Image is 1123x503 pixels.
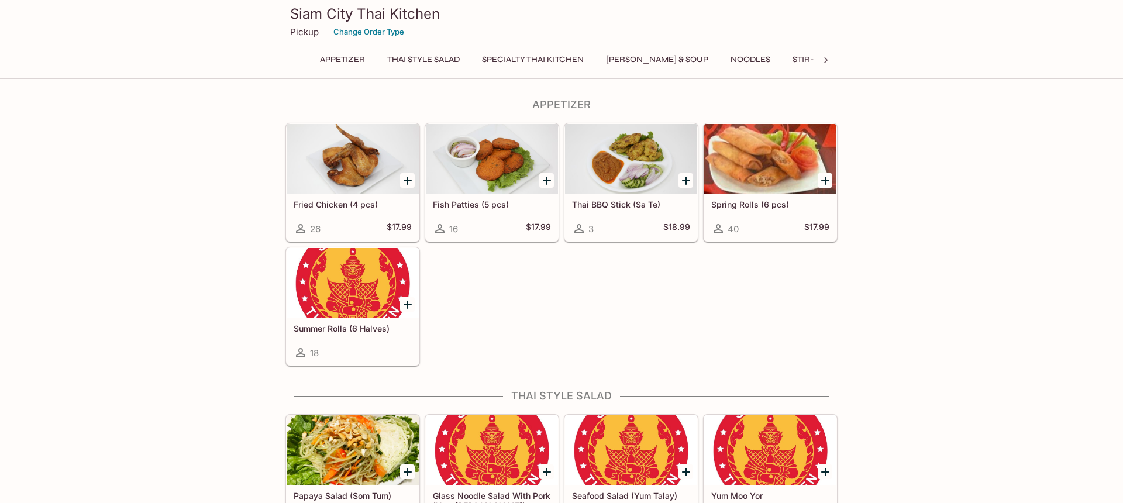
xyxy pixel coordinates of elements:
[314,51,371,68] button: Appetizer
[285,390,838,402] h4: Thai Style Salad
[565,124,697,194] div: Thai BBQ Stick (Sa Te)
[728,223,739,235] span: 40
[426,124,558,194] div: Fish Patties (5 pcs)
[572,491,690,501] h5: Seafood Salad (Yum Talay)
[294,491,412,501] h5: Papaya Salad (Som Tum)
[287,124,419,194] div: Fried Chicken (4 pcs)
[818,464,832,479] button: Add Yum Moo Yor
[539,464,554,479] button: Add Glass Noodle Salad With Pork (Yum Woon Sen)
[818,173,832,188] button: Add Spring Rolls (6 pcs)
[786,51,868,68] button: Stir-Fry Dishes
[704,124,836,194] div: Spring Rolls (6 pcs)
[804,222,829,236] h5: $17.99
[400,464,415,479] button: Add Papaya Salad (Som Tum)
[328,23,409,41] button: Change Order Type
[287,415,419,485] div: Papaya Salad (Som Tum)
[572,199,690,209] h5: Thai BBQ Stick (Sa Te)
[526,222,551,236] h5: $17.99
[310,347,319,359] span: 18
[400,173,415,188] button: Add Fried Chicken (4 pcs)
[539,173,554,188] button: Add Fish Patties (5 pcs)
[565,415,697,485] div: Seafood Salad (Yum Talay)
[294,199,412,209] h5: Fried Chicken (4 pcs)
[310,223,321,235] span: 26
[711,199,829,209] h5: Spring Rolls (6 pcs)
[588,223,594,235] span: 3
[449,223,458,235] span: 16
[290,26,319,37] p: Pickup
[704,123,837,242] a: Spring Rolls (6 pcs)40$17.99
[433,199,551,209] h5: Fish Patties (5 pcs)
[711,491,829,501] h5: Yum Moo Yor
[426,415,558,485] div: Glass Noodle Salad With Pork (Yum Woon Sen)
[285,98,838,111] h4: Appetizer
[564,123,698,242] a: Thai BBQ Stick (Sa Te)3$18.99
[286,123,419,242] a: Fried Chicken (4 pcs)26$17.99
[387,222,412,236] h5: $17.99
[286,247,419,366] a: Summer Rolls (6 Halves)18
[381,51,466,68] button: Thai Style Salad
[678,173,693,188] button: Add Thai BBQ Stick (Sa Te)
[294,323,412,333] h5: Summer Rolls (6 Halves)
[476,51,590,68] button: Specialty Thai Kitchen
[678,464,693,479] button: Add Seafood Salad (Yum Talay)
[425,123,559,242] a: Fish Patties (5 pcs)16$17.99
[290,5,833,23] h3: Siam City Thai Kitchen
[600,51,715,68] button: [PERSON_NAME] & Soup
[287,248,419,318] div: Summer Rolls (6 Halves)
[400,297,415,312] button: Add Summer Rolls (6 Halves)
[724,51,777,68] button: Noodles
[704,415,836,485] div: Yum Moo Yor
[663,222,690,236] h5: $18.99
